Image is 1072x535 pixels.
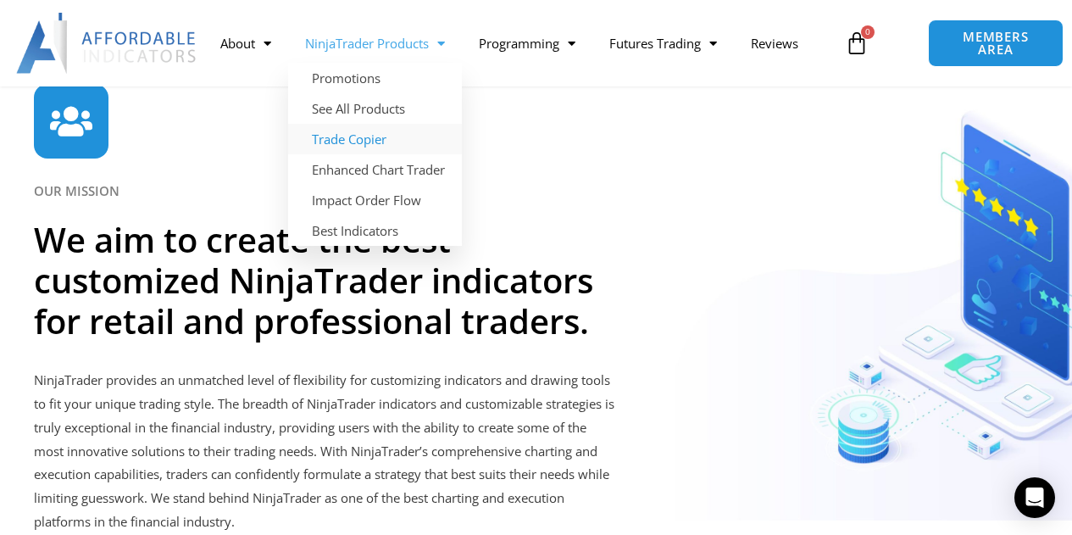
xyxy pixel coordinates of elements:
[734,24,815,63] a: Reviews
[288,63,462,93] a: Promotions
[928,20,1063,67] a: MEMBERS AREA
[288,215,462,246] a: Best Indicators
[34,183,1038,199] h6: OUR MISSION
[203,24,288,63] a: About
[462,24,592,63] a: Programming
[1014,477,1055,518] div: Open Intercom Messenger
[288,63,462,246] ul: NinjaTrader Products
[592,24,734,63] a: Futures Trading
[288,185,462,215] a: Impact Order Flow
[203,24,836,63] nav: Menu
[34,220,636,342] h2: We aim to create the best customized NinjaTrader indicators for retail and professional traders.
[288,24,462,63] a: NinjaTrader Products
[946,31,1045,56] span: MEMBERS AREA
[16,13,198,74] img: LogoAI | Affordable Indicators – NinjaTrader
[288,93,462,124] a: See All Products
[288,154,462,185] a: Enhanced Chart Trader
[819,19,894,68] a: 0
[34,369,614,534] p: NinjaTrader provides an unmatched level of flexibility for customizing indicators and drawing too...
[861,25,875,39] span: 0
[288,124,462,154] a: Trade Copier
